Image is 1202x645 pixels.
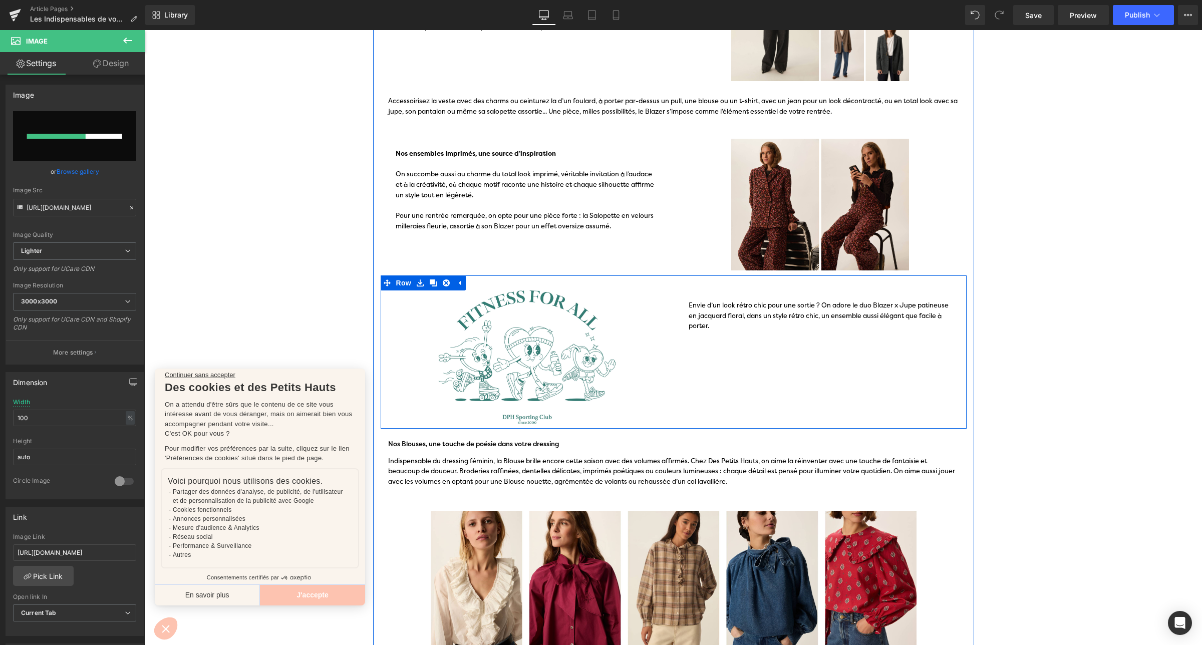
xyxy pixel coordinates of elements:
[13,231,136,238] div: Image Quality
[13,566,74,586] a: Pick Link
[13,593,136,600] div: Open link In
[604,5,628,25] a: Mobile
[269,245,282,260] a: Save row
[13,438,136,445] div: Height
[13,399,30,406] div: Width
[580,5,604,25] a: Tablet
[1070,10,1097,21] span: Preview
[1125,11,1150,19] span: Publish
[30,5,145,13] a: Article Pages
[13,166,136,177] div: or
[57,163,99,180] a: Browse gallery
[13,187,136,194] div: Image Src
[965,5,985,25] button: Undo
[556,5,580,25] a: Laptop
[251,139,514,170] div: On succombe aussi au charme du total look imprimé, véritable invitation à l’audace et à la créati...
[13,282,136,289] div: Image Resolution
[13,477,105,487] div: Circle Image
[126,411,135,425] div: %
[249,245,269,260] span: Row
[21,609,57,616] b: Current Tab
[13,85,34,99] div: Image
[544,270,807,301] div: Envie d’un look rétro chic pour une sortie ? On adore le duo Blazer x Jupe patineuse en jacquard ...
[6,341,143,364] button: More settings
[13,265,136,279] div: Only support for UCare CDN
[243,66,814,87] p: Accessoirisez la veste avec des charms ou ceinturez la d’un foulard, à porter par-dessus un pull,...
[251,181,514,202] div: Pour une rentrée remarquée, on opte pour une pièce forte : la Salopette en velours milleraies fle...
[243,409,414,418] strong: Nos Blouses, une touche de poésie dans votre dressing
[989,5,1009,25] button: Redo
[13,410,136,426] input: auto
[13,507,27,521] div: Link
[308,245,321,260] a: Expand / Collapse
[21,297,57,305] b: 3000x3000
[1178,5,1198,25] button: More
[53,348,93,357] p: More settings
[26,37,48,45] span: Image
[1113,5,1174,25] button: Publish
[164,11,188,20] span: Library
[532,5,556,25] a: Desktop
[282,245,295,260] a: Clone Row
[75,52,147,75] a: Design
[295,245,308,260] a: Remove Row
[145,5,195,25] a: New Library
[1168,611,1192,635] div: Open Intercom Messenger
[21,247,42,254] b: Lighter
[1058,5,1109,25] a: Preview
[251,119,411,128] strong: Nos ensembles Imprimés, une source d’inspiration
[243,426,814,457] p: Indispensable du dressing féminin, la Blouse brille encore cette saison avec des volumes affirmés...
[13,449,136,465] input: auto
[30,15,126,23] span: Les Indispensables de vos looks rentrée 2025
[13,544,136,561] input: https://your-shop.myshopify.com
[13,373,48,387] div: Dimension
[13,533,136,540] div: Image Link
[13,199,136,216] input: Link
[13,315,136,338] div: Only support for UCare CDN and Shopify CDN
[1025,10,1042,21] span: Save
